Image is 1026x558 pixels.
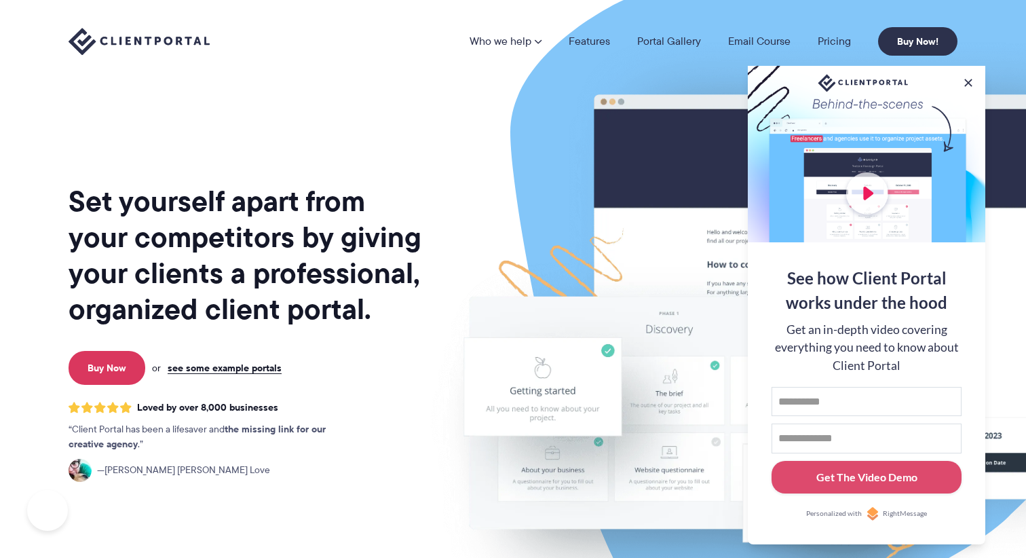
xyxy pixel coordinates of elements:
[878,27,957,56] a: Buy Now!
[69,422,354,452] p: Client Portal has been a lifesaver and .
[816,469,917,485] div: Get The Video Demo
[818,36,851,47] a: Pricing
[137,402,278,413] span: Loved by over 8,000 businesses
[728,36,791,47] a: Email Course
[883,508,927,519] span: RightMessage
[97,463,270,478] span: [PERSON_NAME] [PERSON_NAME] Love
[470,36,541,47] a: Who we help
[772,461,962,494] button: Get The Video Demo
[772,507,962,521] a: Personalized withRightMessage
[569,36,610,47] a: Features
[806,508,862,519] span: Personalized with
[69,351,145,385] a: Buy Now
[69,183,424,327] h1: Set yourself apart from your competitors by giving your clients a professional, organized client ...
[168,362,282,374] a: see some example portals
[27,490,68,531] iframe: Toggle Customer Support
[637,36,701,47] a: Portal Gallery
[772,321,962,375] div: Get an in-depth video covering everything you need to know about Client Portal
[772,266,962,315] div: See how Client Portal works under the hood
[866,507,879,521] img: Personalized with RightMessage
[152,362,161,374] span: or
[69,422,326,451] strong: the missing link for our creative agency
